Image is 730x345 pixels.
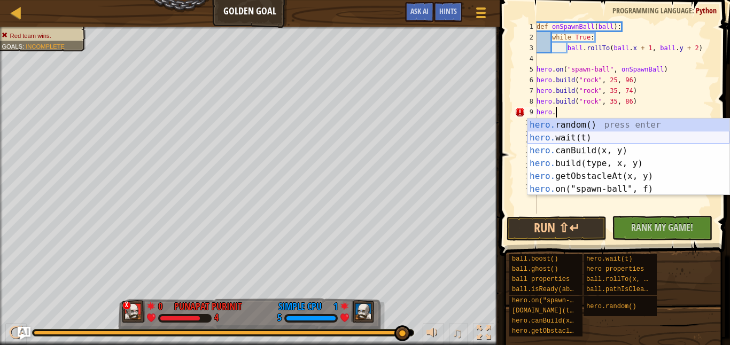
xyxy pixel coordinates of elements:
div: 12 [515,139,537,150]
button: Rank My Game! [612,216,712,240]
div: 13 [515,150,537,160]
span: hero.wait(t) [586,255,632,263]
button: Ask AI [18,327,30,340]
span: Incomplete [26,43,65,50]
span: ball.rollTo(x, y) [586,276,651,283]
span: Ask AI [410,6,429,16]
button: ⌘ + P: Play [5,323,27,345]
span: ball properties [512,276,570,283]
div: 2 [515,32,537,43]
div: 1 [515,21,537,32]
span: ♫ [452,325,462,341]
div: 0 [158,300,169,309]
span: ball.pathIsClear(x, y) [586,286,671,293]
span: hero.getObstacleAt(x, y) [512,327,604,335]
span: Python [696,5,717,15]
button: Run ⇧↵ [507,216,607,241]
span: hero.random() [586,303,636,310]
span: : [22,43,26,50]
button: Ask AI [405,2,434,22]
div: 8 [515,96,537,107]
div: 1 [327,300,338,309]
div: 4 [214,313,219,323]
div: 5 [277,313,282,323]
span: ball.ghost() [512,265,558,273]
div: 15 [515,171,537,182]
button: ♫ [449,323,468,345]
span: Hints [439,6,457,16]
div: Punapat Purinit [174,300,242,313]
div: 4 [515,53,537,64]
span: hero.canBuild(x, y) [512,317,585,325]
li: Red team wins. [2,32,80,40]
div: 16 [515,182,537,192]
span: hero.on("spawn-ball", f) [512,297,604,304]
img: thang_avatar_frame.png [351,300,375,323]
div: x [122,301,131,310]
div: 11 [515,128,537,139]
span: : [692,5,696,15]
button: Show game menu [468,2,494,27]
span: ball.isReady(ability) [512,286,593,293]
span: [DOMAIN_NAME](type, x, y) [512,307,608,315]
div: Simple CPU [278,300,322,313]
div: 14 [515,160,537,171]
button: Toggle fullscreen [473,323,494,345]
span: Red team wins. [10,32,51,39]
span: Rank My Game! [631,221,693,234]
div: 10 [515,117,537,128]
div: 5 [515,64,537,75]
div: 7 [515,85,537,96]
div: 6 [515,75,537,85]
div: 3 [515,43,537,53]
img: thang_avatar_frame.png [122,300,145,323]
span: Programming language [612,5,692,15]
span: ball.boost() [512,255,558,263]
span: Goals [2,43,22,50]
button: Adjust volume [423,323,444,345]
div: 9 [515,107,537,117]
span: hero properties [586,265,644,273]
